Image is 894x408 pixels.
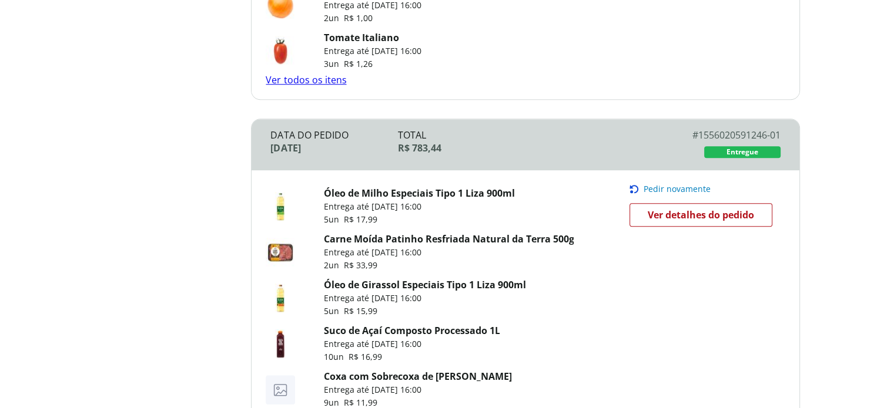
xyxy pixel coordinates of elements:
[266,375,295,404] img: Coxa com Sobrecoxa de Frango
[630,203,772,227] a: Ver detalhes do pedido
[726,147,758,157] span: Entregue
[266,36,295,65] img: Tomate Italiano
[323,12,343,23] span: 2 un
[323,397,343,408] span: 9 un
[644,184,711,194] span: Pedir novamente
[323,384,511,396] p: Entrega até [DATE] 16:00
[266,192,295,221] img: Óleo de Milho Especiais Tipo 1 Liza 900ml
[323,45,421,57] p: Entrega até [DATE] 16:00
[323,278,525,291] a: Óleo de Girassol Especiais Tipo 1 Liza 900ml
[323,214,343,225] span: 5 un
[323,58,343,69] span: 3 un
[323,324,500,337] a: Suco de Açaí Composto Processado 1L
[323,187,514,200] a: Óleo de Milho Especiais Tipo 1 Liza 900ml
[266,284,295,313] img: Óleo de Girassol Especiais Tipo 1 Liza 900ml
[653,129,781,141] div: # 1556020591246-01
[266,73,346,86] a: Ver todos os itens
[343,58,372,69] span: R$ 1,26
[323,305,343,316] span: 5 un
[270,129,398,141] div: Data do Pedido
[323,232,574,245] a: Carne Moída Patinho Resfriada Natural da Terra 500g
[323,247,574,258] p: Entrega até [DATE] 16:00
[343,305,377,316] span: R$ 15,99
[266,329,295,359] img: Suco de Açaí Composto Processado 1L
[343,397,377,408] span: R$ 11,99
[323,292,525,304] p: Entrega até [DATE] 16:00
[323,370,511,383] a: Coxa com Sobrecoxa de [PERSON_NAME]
[343,259,377,271] span: R$ 33,99
[630,184,780,194] button: Pedir novamente
[323,201,514,213] p: Entrega até [DATE] 16:00
[323,259,343,271] span: 2 un
[343,214,377,225] span: R$ 17,99
[323,351,348,362] span: 10 un
[270,141,398,154] div: [DATE]
[266,238,295,267] img: Carne Moída Patinho Resfriada Natural da Terra 500g
[648,206,754,224] span: Ver detalhes do pedido
[343,12,372,23] span: R$ 1,00
[398,129,653,141] div: Total
[348,351,381,362] span: R$ 16,99
[323,31,399,44] a: Tomate Italiano
[323,338,500,350] p: Entrega até [DATE] 16:00
[398,141,653,154] div: R$ 783,44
